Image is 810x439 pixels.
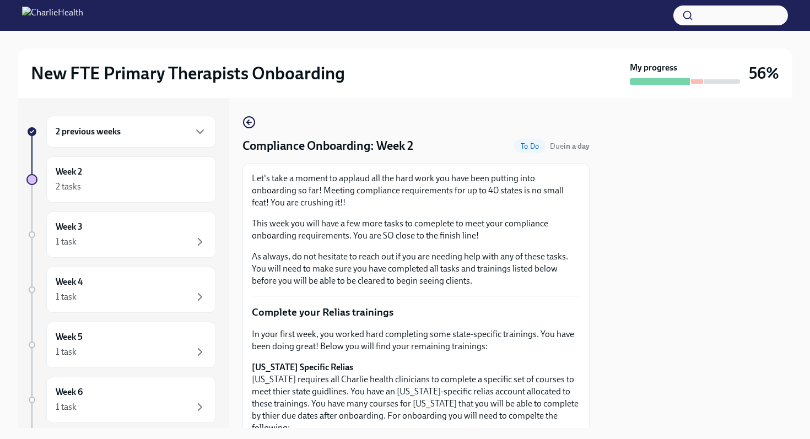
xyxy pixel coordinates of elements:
[56,331,83,343] h6: Week 5
[564,142,590,151] strong: in a day
[252,172,580,209] p: Let's take a moment to applaud all the hard work you have been putting into onboarding so far! Me...
[31,62,345,84] h2: New FTE Primary Therapists Onboarding
[252,218,580,242] p: This week you will have a few more tasks to comeplete to meet your compliance onboarding requirem...
[630,62,677,74] strong: My progress
[550,142,590,151] span: Due
[749,63,779,83] h3: 56%
[252,328,580,353] p: In your first week, you worked hard completing some state-specific trainings. You have been doing...
[252,251,580,287] p: As always, do not hesitate to reach out if you are needing help with any of these tasks. You will...
[26,156,216,203] a: Week 22 tasks
[252,361,580,434] p: [US_STATE] requires all Charlie health clinicians to complete a specific set of courses to meet t...
[56,126,121,138] h6: 2 previous weeks
[242,138,413,154] h4: Compliance Onboarding: Week 2
[56,166,82,178] h6: Week 2
[46,116,216,148] div: 2 previous weeks
[550,141,590,151] span: September 20th, 2025 07:00
[56,276,83,288] h6: Week 4
[56,291,77,303] div: 1 task
[252,305,580,319] p: Complete your Relias trainings
[56,221,83,233] h6: Week 3
[56,386,83,398] h6: Week 6
[26,377,216,423] a: Week 61 task
[26,322,216,368] a: Week 51 task
[252,362,353,372] strong: [US_STATE] Specific Relias
[26,267,216,313] a: Week 41 task
[22,7,83,24] img: CharlieHealth
[56,181,81,193] div: 2 tasks
[26,212,216,258] a: Week 31 task
[56,236,77,248] div: 1 task
[56,346,77,358] div: 1 task
[514,142,546,150] span: To Do
[56,401,77,413] div: 1 task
